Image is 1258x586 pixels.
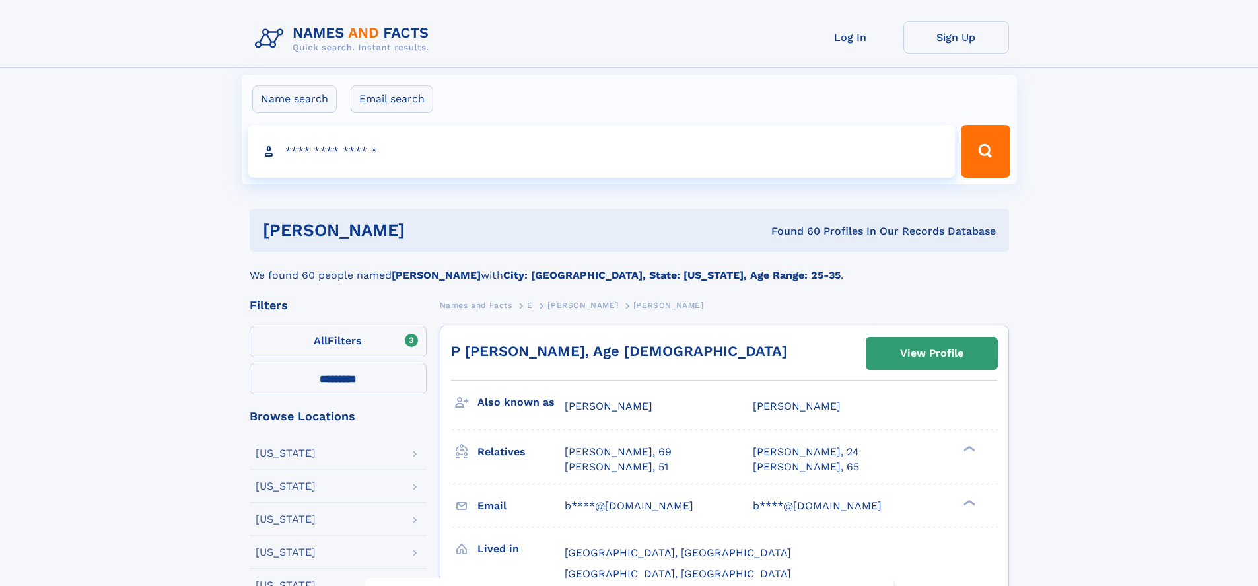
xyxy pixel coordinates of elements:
[565,400,652,412] span: [PERSON_NAME]
[798,21,903,54] a: Log In
[753,400,841,412] span: [PERSON_NAME]
[588,224,996,238] div: Found 60 Profiles In Our Records Database
[547,297,618,313] a: [PERSON_NAME]
[503,269,841,281] b: City: [GEOGRAPHIC_DATA], State: [US_STATE], Age Range: 25-35
[753,445,859,459] a: [PERSON_NAME], 24
[903,21,1009,54] a: Sign Up
[753,460,859,474] a: [PERSON_NAME], 65
[633,301,704,310] span: [PERSON_NAME]
[477,441,565,463] h3: Relatives
[527,301,533,310] span: E
[252,85,337,113] label: Name search
[477,391,565,414] h3: Also known as
[527,297,533,313] a: E
[960,445,976,453] div: ❯
[392,269,481,281] b: [PERSON_NAME]
[960,498,976,507] div: ❯
[250,299,427,311] div: Filters
[250,326,427,357] label: Filters
[565,546,791,559] span: [GEOGRAPHIC_DATA], [GEOGRAPHIC_DATA]
[314,334,328,347] span: All
[256,481,316,492] div: [US_STATE]
[440,297,512,313] a: Names and Facts
[256,514,316,525] div: [US_STATE]
[451,343,787,359] a: P [PERSON_NAME], Age [DEMOGRAPHIC_DATA]
[961,125,1010,178] button: Search Button
[866,338,997,369] a: View Profile
[256,547,316,558] div: [US_STATE]
[250,410,427,422] div: Browse Locations
[477,538,565,560] h3: Lived in
[263,222,588,238] h1: [PERSON_NAME]
[900,338,963,369] div: View Profile
[565,445,672,459] a: [PERSON_NAME], 69
[250,252,1009,283] div: We found 60 people named with .
[248,125,956,178] input: search input
[547,301,618,310] span: [PERSON_NAME]
[250,21,440,57] img: Logo Names and Facts
[256,448,316,458] div: [US_STATE]
[565,460,668,474] a: [PERSON_NAME], 51
[477,495,565,517] h3: Email
[351,85,433,113] label: Email search
[565,568,791,580] span: [GEOGRAPHIC_DATA], [GEOGRAPHIC_DATA]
